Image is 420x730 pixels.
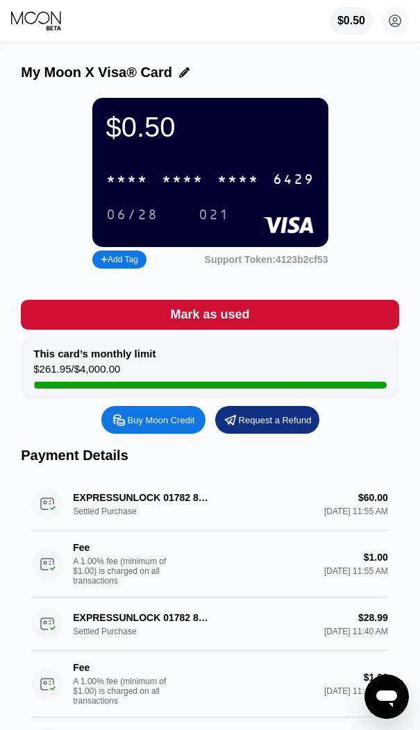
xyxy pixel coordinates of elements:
[106,112,314,143] div: $0.50
[106,207,158,223] div: 06/28
[170,307,249,323] div: Mark as used
[215,406,319,434] div: Request a Refund
[330,7,373,35] div: $0.50
[205,254,328,265] div: Support Token: 4123b2cf53
[324,686,388,696] div: [DATE] 11:40 AM
[364,672,388,683] div: $1.00
[32,531,388,597] div: FeeA 1.00% fee (minimum of $1.00) is charged on all transactions$1.00[DATE] 11:55 AM
[273,172,314,188] div: 6429
[324,566,388,576] div: [DATE] 11:55 AM
[239,414,312,426] div: Request a Refund
[96,203,169,226] div: 06/28
[33,348,156,359] div: This card’s monthly limit
[33,363,120,382] div: $261.95 / $4,000.00
[199,207,230,223] div: 021
[101,406,205,434] div: Buy Moon Credit
[92,251,146,269] div: Add Tag
[128,414,195,426] div: Buy Moon Credit
[205,254,328,265] div: Support Token:4123b2cf53
[73,557,177,586] div: A 1.00% fee (minimum of $1.00) is charged on all transactions
[21,448,399,464] div: Payment Details
[337,15,365,27] div: $0.50
[73,542,212,553] div: Fee
[101,255,138,264] div: Add Tag
[188,203,240,226] div: 021
[21,300,399,330] div: Mark as used
[21,65,172,80] div: My Moon X Visa® Card
[364,674,409,719] iframe: Button to launch messaging window
[73,662,212,673] div: Fee
[32,651,388,718] div: FeeA 1.00% fee (minimum of $1.00) is charged on all transactions$1.00[DATE] 11:40 AM
[73,677,177,706] div: A 1.00% fee (minimum of $1.00) is charged on all transactions
[364,552,388,563] div: $1.00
